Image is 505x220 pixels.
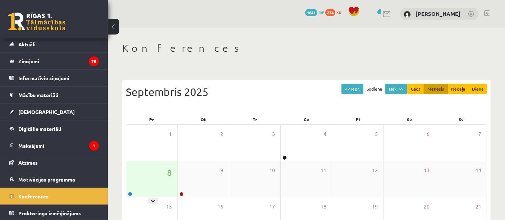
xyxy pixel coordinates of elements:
span: 20 [424,203,430,211]
i: 1 [89,141,99,151]
span: mP [318,9,324,15]
a: Rīgas 1. Tālmācības vidusskola [8,13,65,31]
a: Informatīvie ziņojumi [9,70,99,86]
a: [DEMOGRAPHIC_DATA] [9,104,99,120]
a: Motivācijas programma [9,171,99,188]
span: Digitālie materiāli [18,125,61,132]
div: Pr [126,114,178,124]
span: Konferences [18,193,49,200]
div: Tr [229,114,281,124]
span: 11 [321,166,326,174]
a: [PERSON_NAME] [416,10,460,17]
a: Ziņojumi75 [9,53,99,69]
button: Diena [468,84,487,94]
button: << Iepr. [341,84,363,94]
div: Ot [178,114,229,124]
span: 9 [221,166,224,174]
span: 274 [325,9,335,16]
div: Se [384,114,436,124]
span: 4 [323,130,326,138]
div: Septembris 2025 [126,84,487,100]
span: 2 [221,130,224,138]
span: Mācību materiāli [18,92,58,98]
div: Sv [435,114,487,124]
span: 1 [169,130,172,138]
span: 16 [218,203,224,211]
span: 14 [476,166,481,174]
a: Atzīmes [9,154,99,171]
button: Gads [407,84,424,94]
a: Konferences [9,188,99,205]
img: Arīna Goļikova [404,11,411,18]
a: Maksājumi1 [9,137,99,154]
span: Atzīmes [18,159,38,166]
span: 17 [269,203,275,211]
button: Nāk. >> [385,84,407,94]
span: 15 [166,203,172,211]
button: Šodiena [363,84,386,94]
button: Nedēļa [447,84,469,94]
span: 8 [167,166,172,179]
span: 1841 [305,9,317,16]
legend: Maksājumi [18,137,99,154]
span: 21 [476,203,481,211]
h1: Konferences [122,42,491,54]
a: 1841 mP [305,9,324,15]
span: 3 [272,130,275,138]
span: [DEMOGRAPHIC_DATA] [18,109,75,115]
legend: Informatīvie ziņojumi [18,70,99,86]
span: xp [336,9,341,15]
span: Motivācijas programma [18,176,75,183]
a: Aktuāli [9,36,99,52]
a: Mācību materiāli [9,87,99,103]
span: 7 [478,130,481,138]
span: 13 [424,166,430,174]
span: Aktuāli [18,41,36,47]
span: 5 [375,130,378,138]
a: Digitālie materiāli [9,120,99,137]
span: 6 [427,130,430,138]
span: 19 [372,203,378,211]
span: 18 [321,203,326,211]
span: 12 [372,166,378,174]
span: Proktoringa izmēģinājums [18,210,81,216]
div: Pi [332,114,384,124]
div: Ce [281,114,332,124]
span: 10 [269,166,275,174]
a: 274 xp [325,9,345,15]
legend: Ziņojumi [18,53,99,69]
i: 75 [89,56,99,66]
button: Mēnesis [424,84,448,94]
